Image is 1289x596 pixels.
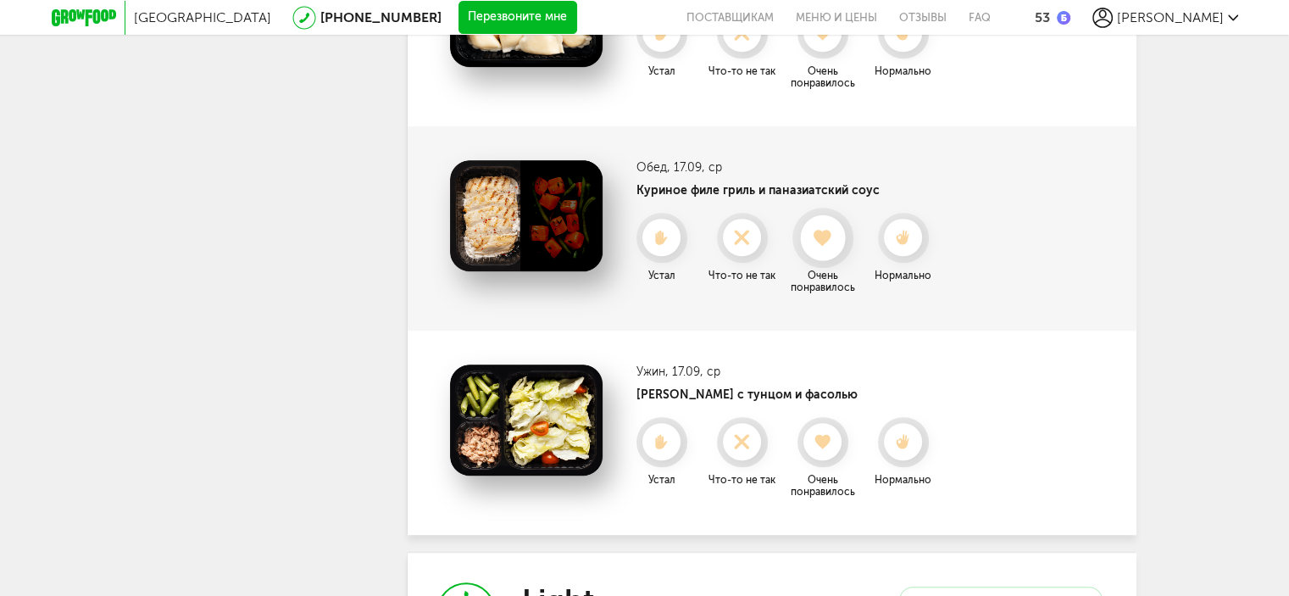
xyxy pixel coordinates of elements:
img: Салат с тунцом и фасолью [450,365,603,476]
div: Что-то не так [704,270,781,281]
h4: [PERSON_NAME] с тунцом и фасолью [636,387,942,402]
div: Очень понравилось [785,65,861,89]
img: bonus_b.cdccf46.png [1057,11,1070,25]
div: Очень понравилось [785,270,861,293]
h4: Куриное филе гриль и паназиатский соус [636,183,942,198]
div: Устал [624,65,700,77]
div: Устал [624,270,700,281]
button: Перезвоните мне [458,1,577,35]
div: Очень понравилось [785,474,861,498]
div: Нормально [865,65,942,77]
span: , 17.09, ср [665,365,720,379]
div: Нормально [865,270,942,281]
div: Устал [624,474,700,486]
div: 53 [1035,9,1050,25]
a: [PHONE_NUMBER] [320,9,442,25]
span: , 17.09, ср [667,160,722,175]
div: Нормально [865,474,942,486]
h3: Ужин [636,365,942,379]
span: [PERSON_NAME] [1117,9,1224,25]
h3: Обед [636,160,942,175]
img: Куриное филе гриль и паназиатский соус [450,160,603,271]
div: Что-то не так [704,474,781,486]
div: Что-то не так [704,65,781,77]
span: [GEOGRAPHIC_DATA] [134,9,271,25]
